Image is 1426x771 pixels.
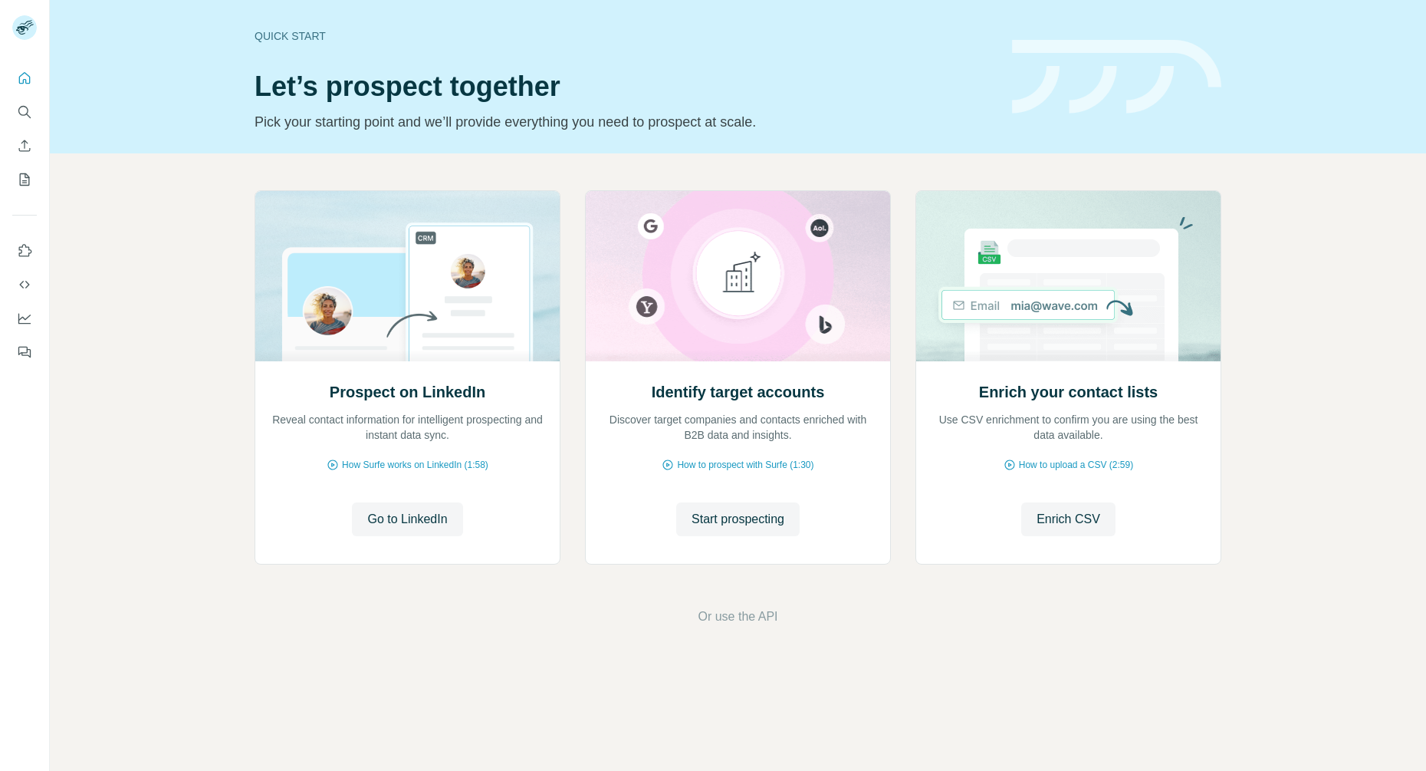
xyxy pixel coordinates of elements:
[352,502,462,536] button: Go to LinkedIn
[255,191,560,361] img: Prospect on LinkedIn
[1021,502,1115,536] button: Enrich CSV
[979,381,1158,403] h2: Enrich your contact lists
[12,98,37,126] button: Search
[652,381,825,403] h2: Identify target accounts
[601,412,875,443] p: Discover target companies and contacts enriched with B2B data and insights.
[12,237,37,265] button: Use Surfe on LinkedIn
[12,338,37,366] button: Feedback
[12,271,37,298] button: Use Surfe API
[1037,510,1100,529] span: Enrich CSV
[271,412,544,443] p: Reveal contact information for intelligent prospecting and instant data sync.
[12,132,37,160] button: Enrich CSV
[12,166,37,193] button: My lists
[698,608,777,626] button: Or use the API
[1019,458,1133,472] span: How to upload a CSV (2:59)
[255,71,994,102] h1: Let’s prospect together
[1012,40,1221,114] img: banner
[676,502,800,536] button: Start prospecting
[692,510,784,529] span: Start prospecting
[255,28,994,44] div: Quick start
[932,412,1205,443] p: Use CSV enrichment to confirm you are using the best data available.
[585,191,891,361] img: Identify target accounts
[367,510,447,529] span: Go to LinkedIn
[12,64,37,92] button: Quick start
[330,381,485,403] h2: Prospect on LinkedIn
[255,111,994,133] p: Pick your starting point and we’ll provide everything you need to prospect at scale.
[915,191,1221,361] img: Enrich your contact lists
[677,458,813,472] span: How to prospect with Surfe (1:30)
[12,305,37,332] button: Dashboard
[342,458,488,472] span: How Surfe works on LinkedIn (1:58)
